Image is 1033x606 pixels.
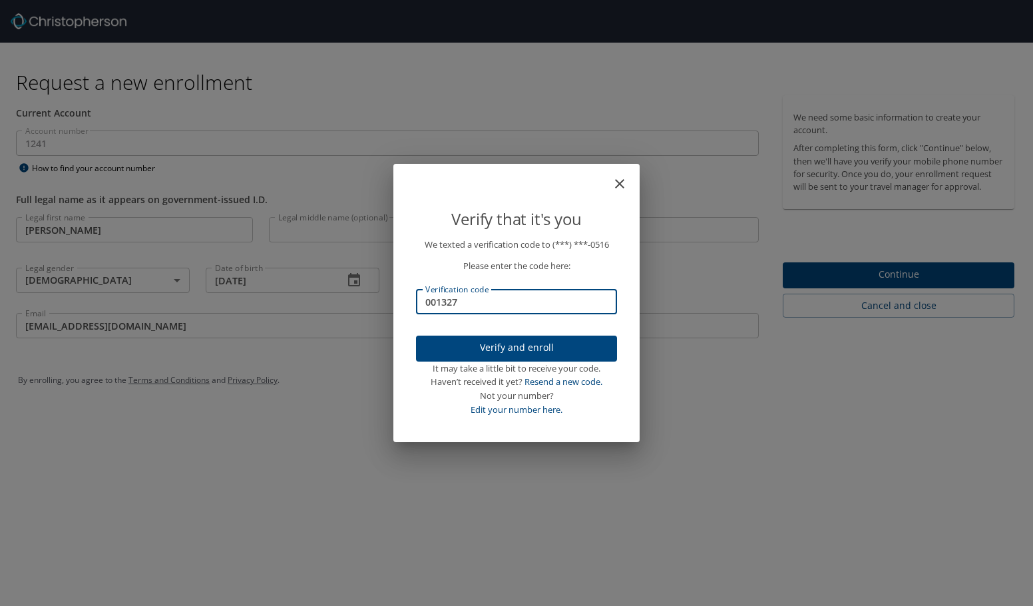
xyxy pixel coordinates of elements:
[524,376,602,388] a: Resend a new code.
[416,375,617,389] div: Haven’t received it yet?
[416,389,617,403] div: Not your number?
[416,362,617,376] div: It may take a little bit to receive your code.
[416,259,617,273] p: Please enter the code here:
[416,336,617,362] button: Verify and enroll
[618,169,634,185] button: close
[416,238,617,252] p: We texted a verification code to (***) ***- 0516
[416,206,617,232] p: Verify that it's you
[471,404,562,416] a: Edit your number here.
[427,340,606,356] span: Verify and enroll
